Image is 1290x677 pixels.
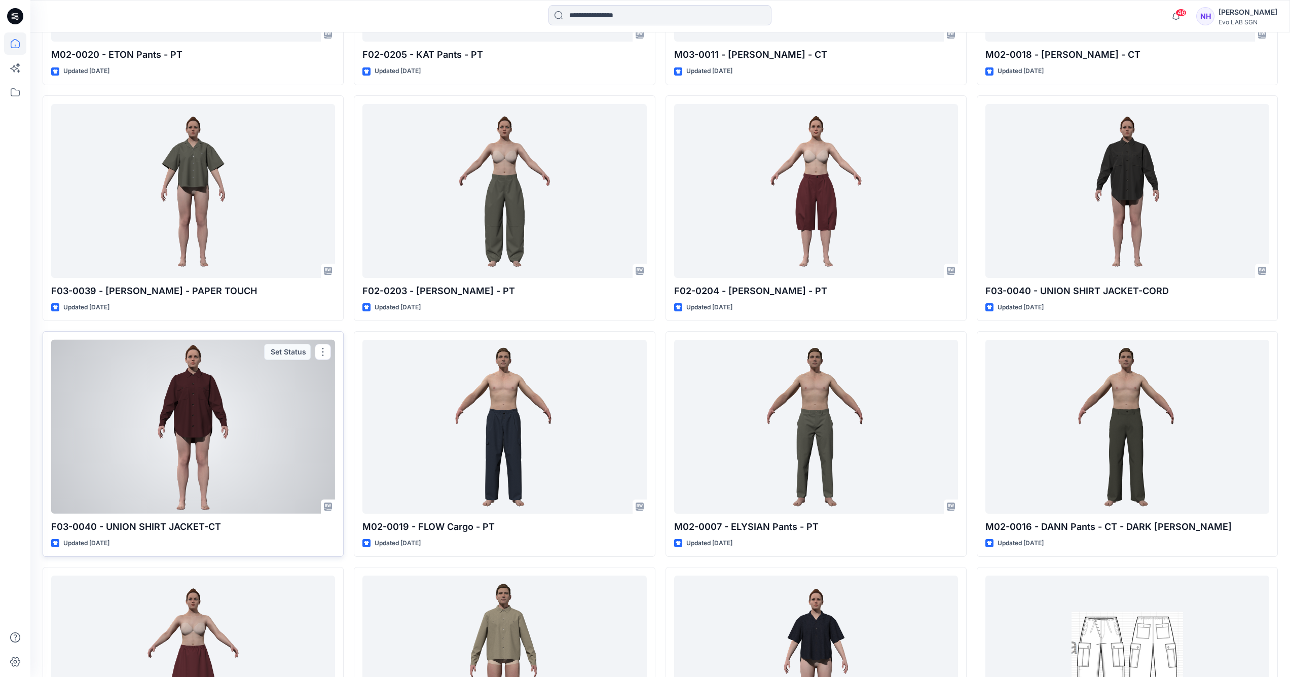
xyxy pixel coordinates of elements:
p: F03-0039 - [PERSON_NAME] - PAPER TOUCH [51,284,335,298]
p: Updated [DATE] [998,66,1044,77]
p: F02-0205 - KAT Pants - PT [362,48,646,62]
p: F02-0204 - [PERSON_NAME] - PT [674,284,958,298]
p: M02-0016 - DANN Pants - CT - DARK [PERSON_NAME] [985,520,1269,534]
p: Updated [DATE] [686,302,732,313]
p: Updated [DATE] [998,302,1044,313]
a: F02-0204 - JENNY Shoulotte - PT [674,104,958,278]
p: Updated [DATE] [998,538,1044,549]
p: M02-0020 - ETON Pants - PT [51,48,335,62]
p: F02-0203 - [PERSON_NAME] - PT [362,284,646,298]
p: Updated [DATE] [63,66,109,77]
p: Updated [DATE] [375,538,421,549]
p: F03-0040 - UNION SHIRT JACKET-CORD [985,284,1269,298]
span: 46 [1175,9,1187,17]
div: [PERSON_NAME] [1219,6,1277,18]
p: Updated [DATE] [63,302,109,313]
p: Updated [DATE] [686,66,732,77]
p: M02-0018 - [PERSON_NAME] - CT [985,48,1269,62]
div: NH [1196,7,1214,25]
p: Updated [DATE] [63,538,109,549]
p: Updated [DATE] [686,538,732,549]
a: M02-0019 - FLOW Cargo - PT [362,340,646,514]
div: Evo LAB SGN [1219,18,1277,26]
p: M02-0007 - ELYSIAN Pants - PT [674,520,958,534]
p: Updated [DATE] [375,66,421,77]
p: Updated [DATE] [375,302,421,313]
a: F03-0040 - UNION SHIRT JACKET-CT [51,340,335,514]
p: F03-0040 - UNION SHIRT JACKET-CT [51,520,335,534]
a: M02-0007 - ELYSIAN Pants - PT [674,340,958,514]
p: M02-0019 - FLOW Cargo - PT [362,520,646,534]
a: M02-0016 - DANN Pants - CT - DARK LODEN [985,340,1269,514]
a: F03-0040 - UNION SHIRT JACKET-CORD [985,104,1269,278]
a: F02-0203 - JENNY Pants - PT [362,104,646,278]
a: F03-0039 - DANI Shirt - PAPER TOUCH [51,104,335,278]
p: M03-0011 - [PERSON_NAME] - CT [674,48,958,62]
